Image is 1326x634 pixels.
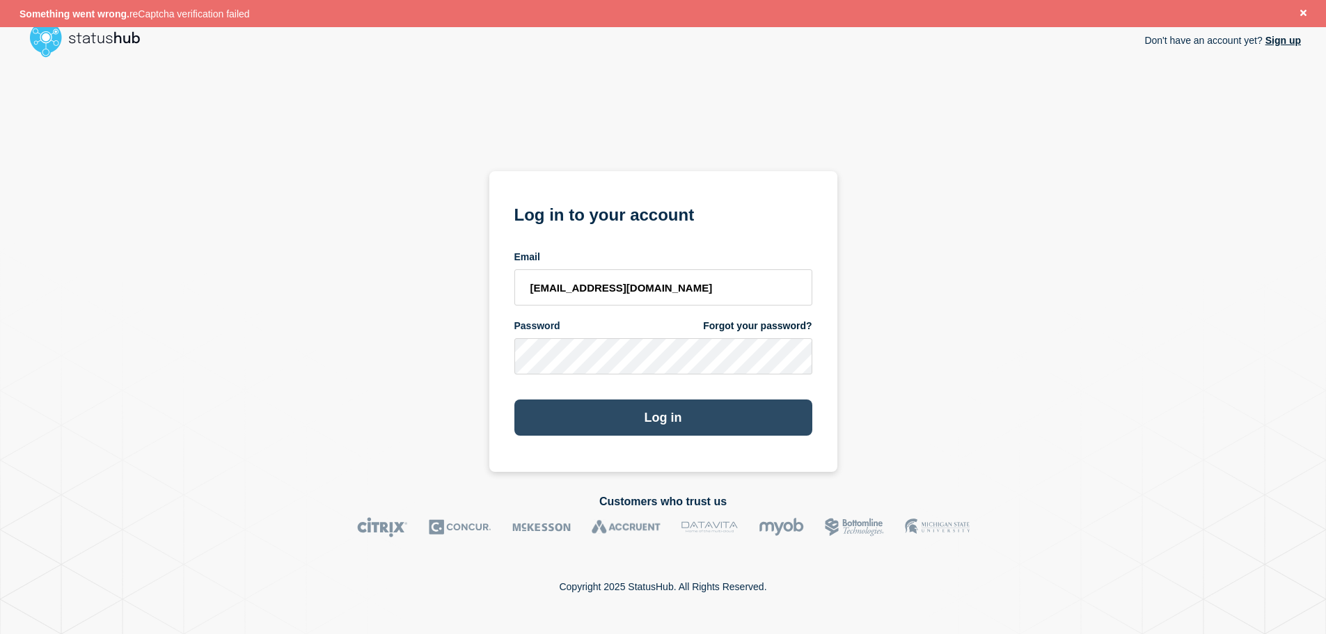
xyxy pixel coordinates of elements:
img: Accruent logo [592,517,661,537]
img: Concur logo [429,517,491,537]
input: email input [514,269,812,306]
span: reCaptcha verification failed [19,8,250,19]
input: password input [514,338,812,374]
span: Something went wrong. [19,8,129,19]
a: Forgot your password? [703,319,812,333]
a: Sign up [1263,35,1301,46]
span: Password [514,319,560,333]
h2: Customers who trust us [25,496,1301,508]
img: McKesson logo [512,517,571,537]
img: MSU logo [905,517,970,537]
p: Don't have an account yet? [1144,24,1301,57]
h1: Log in to your account [514,200,812,226]
p: Copyright 2025 StatusHub. All Rights Reserved. [559,581,766,592]
img: Citrix logo [357,517,408,537]
img: DataVita logo [681,517,738,537]
img: StatusHub logo [25,17,157,61]
button: Log in [514,399,812,436]
img: Bottomline logo [825,517,884,537]
img: myob logo [759,517,804,537]
button: Close banner [1295,6,1312,22]
span: Email [514,251,540,264]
